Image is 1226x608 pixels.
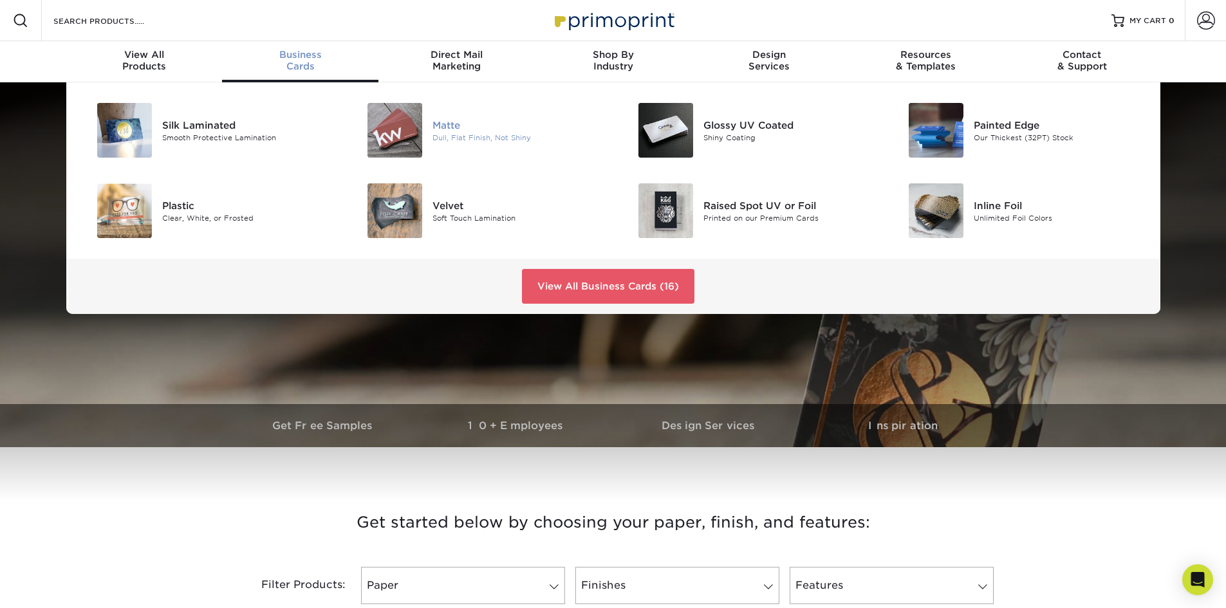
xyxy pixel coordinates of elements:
[691,41,848,82] a: DesignServices
[432,198,603,212] div: Velvet
[367,183,422,238] img: Velvet Business Cards
[535,41,691,82] a: Shop ByIndustry
[1169,16,1175,25] span: 0
[352,98,604,163] a: Matte Business Cards Matte Dull, Flat Finish, Not Shiny
[893,98,1145,163] a: Painted Edge Business Cards Painted Edge Our Thickest (32PT) Stock
[691,49,848,72] div: Services
[623,98,875,163] a: Glossy UV Coated Business Cards Glossy UV Coated Shiny Coating
[378,49,535,60] span: Direct Mail
[893,178,1145,243] a: Inline Foil Business Cards Inline Foil Unlimited Foil Colors
[974,118,1144,132] div: Painted Edge
[790,567,994,604] a: Features
[82,178,333,243] a: Plastic Business Cards Plastic Clear, White, or Frosted
[535,49,691,72] div: Industry
[1129,15,1166,26] span: MY CART
[432,132,603,143] div: Dull, Flat Finish, Not Shiny
[82,98,333,163] a: Silk Laminated Business Cards Silk Laminated Smooth Protective Lamination
[352,178,604,243] a: Velvet Business Cards Velvet Soft Touch Lamination
[909,103,963,158] img: Painted Edge Business Cards
[703,212,874,223] div: Printed on our Premium Cards
[361,567,565,604] a: Paper
[535,49,691,60] span: Shop By
[909,183,963,238] img: Inline Foil Business Cards
[623,178,875,243] a: Raised Spot UV or Foil Business Cards Raised Spot UV or Foil Printed on our Premium Cards
[1004,41,1160,82] a: Contact& Support
[1182,564,1213,595] div: Open Intercom Messenger
[638,103,693,158] img: Glossy UV Coated Business Cards
[848,49,1004,60] span: Resources
[162,198,333,212] div: Plastic
[432,118,603,132] div: Matte
[848,41,1004,82] a: Resources& Templates
[237,493,990,551] h3: Get started below by choosing your paper, finish, and features:
[162,118,333,132] div: Silk Laminated
[367,103,422,158] img: Matte Business Cards
[378,41,535,82] a: Direct MailMarketing
[162,212,333,223] div: Clear, White, or Frosted
[162,132,333,143] div: Smooth Protective Lamination
[222,41,378,82] a: BusinessCards
[97,103,152,158] img: Silk Laminated Business Cards
[575,567,779,604] a: Finishes
[432,212,603,223] div: Soft Touch Lamination
[66,49,223,60] span: View All
[1004,49,1160,72] div: & Support
[974,212,1144,223] div: Unlimited Foil Colors
[549,6,678,34] img: Primoprint
[522,269,694,304] a: View All Business Cards (16)
[974,132,1144,143] div: Our Thickest (32PT) Stock
[703,118,874,132] div: Glossy UV Coated
[222,49,378,72] div: Cards
[222,49,378,60] span: Business
[703,132,874,143] div: Shiny Coating
[97,183,152,238] img: Plastic Business Cards
[1004,49,1160,60] span: Contact
[66,49,223,72] div: Products
[66,41,223,82] a: View AllProducts
[378,49,535,72] div: Marketing
[691,49,848,60] span: Design
[227,567,356,604] div: Filter Products:
[848,49,1004,72] div: & Templates
[703,198,874,212] div: Raised Spot UV or Foil
[974,198,1144,212] div: Inline Foil
[52,13,178,28] input: SEARCH PRODUCTS.....
[638,183,693,238] img: Raised Spot UV or Foil Business Cards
